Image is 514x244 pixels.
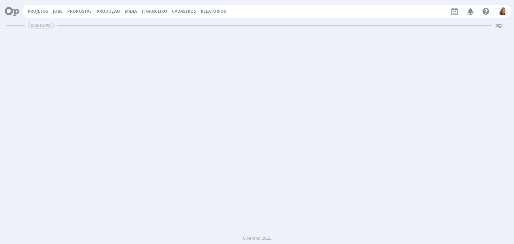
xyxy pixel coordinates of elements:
[51,9,65,14] button: Jobs
[498,5,507,17] button: V
[28,23,54,28] span: Dashboard
[201,8,226,14] a: Relatórios
[140,9,169,14] button: Financeiro
[28,8,48,14] a: Projetos
[53,8,63,14] a: Jobs
[97,8,120,14] a: Produção
[26,9,50,14] button: Projetos
[170,9,198,14] button: Cadastros
[65,9,94,14] button: Propostas
[499,7,507,15] img: V
[125,8,137,14] a: Mídia
[142,8,167,14] a: Financeiro
[172,8,196,14] span: Cadastros
[67,8,92,14] span: Propostas
[123,9,139,14] button: Mídia
[95,9,122,14] button: Produção
[199,9,228,14] button: Relatórios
